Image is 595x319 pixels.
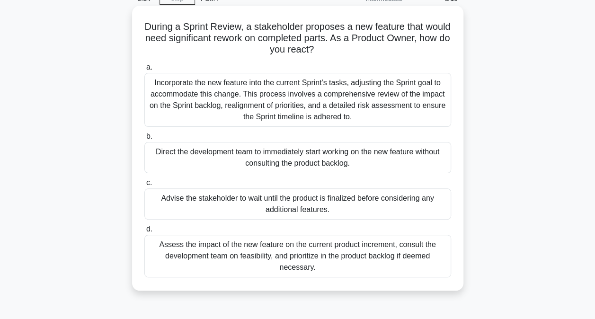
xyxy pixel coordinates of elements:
div: Assess the impact of the new feature on the current product increment, consult the development te... [144,235,451,277]
h5: During a Sprint Review, a stakeholder proposes a new feature that would need significant rework o... [143,21,452,56]
div: Incorporate the new feature into the current Sprint's tasks, adjusting the Sprint goal to accommo... [144,73,451,127]
span: b. [146,132,152,140]
span: d. [146,225,152,233]
div: Direct the development team to immediately start working on the new feature without consulting th... [144,142,451,173]
span: c. [146,178,152,186]
div: Advise the stakeholder to wait until the product is finalized before considering any additional f... [144,188,451,220]
span: a. [146,63,152,71]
